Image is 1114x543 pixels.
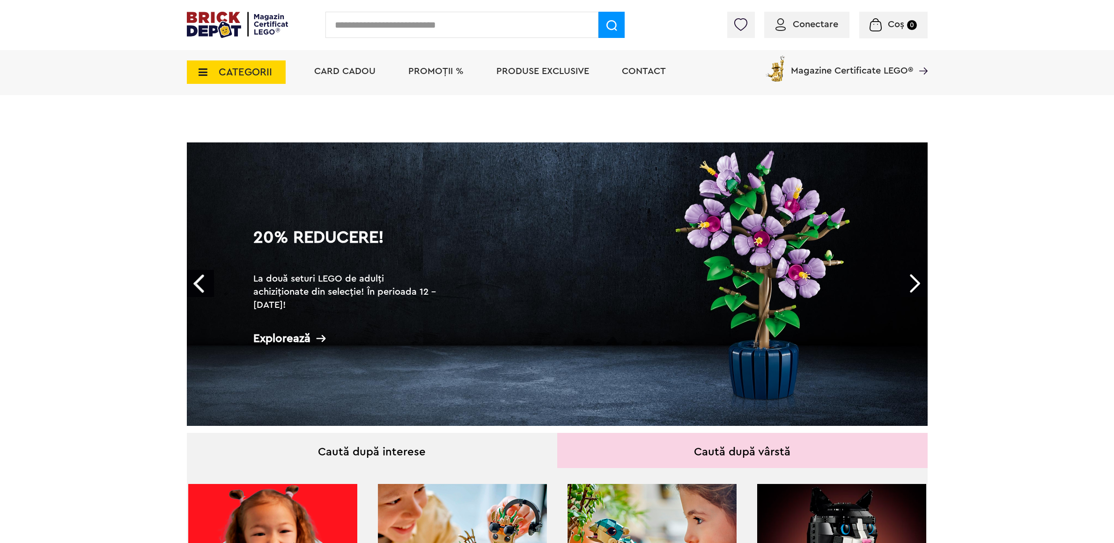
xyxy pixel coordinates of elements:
[253,333,441,344] div: Explorează
[408,67,464,76] a: PROMOȚII %
[557,433,928,468] div: Caută după vârstă
[219,67,272,77] span: CATEGORII
[907,20,917,30] small: 0
[253,229,441,263] h1: 20% Reducere!
[314,67,376,76] a: Card Cadou
[791,54,913,75] span: Magazine Certificate LEGO®
[888,20,904,29] span: Coș
[187,433,557,468] div: Caută după interese
[253,272,441,312] h2: La două seturi LEGO de adulți achiziționate din selecție! În perioada 12 - [DATE]!
[496,67,589,76] a: Produse exclusive
[913,54,928,63] a: Magazine Certificate LEGO®
[793,20,838,29] span: Conectare
[775,20,838,29] a: Conectare
[187,270,214,297] a: Prev
[187,142,928,426] a: 20% Reducere!La două seturi LEGO de adulți achiziționate din selecție! În perioada 12 - [DATE]!Ex...
[900,270,928,297] a: Next
[622,67,666,76] a: Contact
